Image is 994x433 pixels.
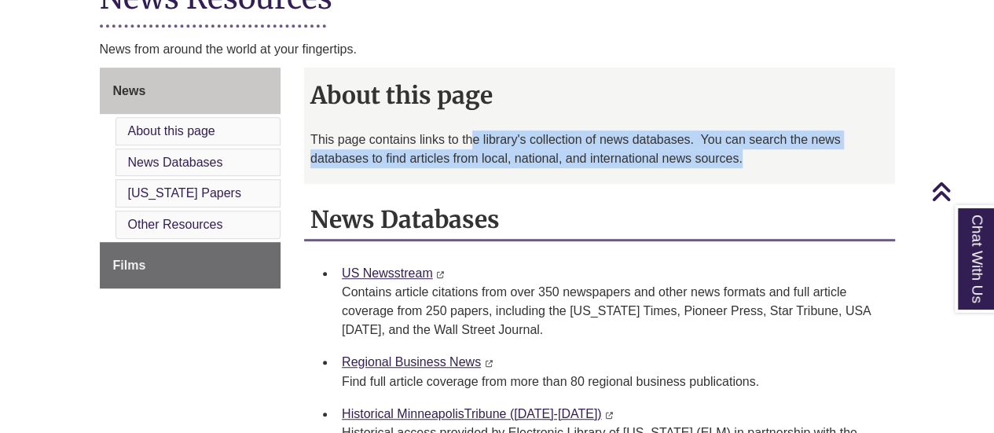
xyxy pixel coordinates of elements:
a: About this page [128,124,215,138]
a: News Databases [128,156,223,169]
p: This page contains links to the library's collection of news databases. You can search the news d... [310,130,889,168]
a: News [100,68,281,115]
div: Find full article coverage from more than 80 regional business publications. [342,372,882,391]
i: This link opens in a new window [484,360,493,367]
div: Contains article citations from over 350 newspapers and other news formats and full article cover... [342,283,882,339]
h2: About this page [304,75,895,115]
span: News from around the world at your fingertips. [100,42,357,56]
i: This link opens in a new window [436,271,445,278]
a: Other Resources [128,218,223,231]
a: Historical MinneapolisTribune ([DATE]-[DATE]) [342,407,601,420]
div: Guide Page Menu [100,68,281,289]
a: US Newsstream [342,266,433,280]
span: Films [113,259,146,272]
i: This link opens in a new window [605,412,614,419]
span: News [113,84,146,97]
h2: News Databases [304,200,895,241]
a: Regional Business News [342,355,481,369]
a: [US_STATE] Papers [128,186,241,200]
a: Back to Top [931,181,990,202]
a: Films [100,242,281,289]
